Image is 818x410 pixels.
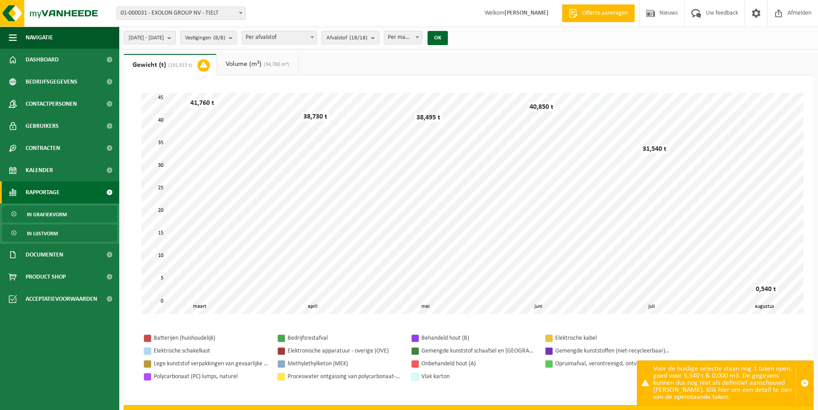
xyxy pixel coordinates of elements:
span: Contactpersonen [26,93,77,115]
div: Opruimafval, verontreinigd, ontvlambaar [555,358,670,369]
div: 38,495 t [414,113,443,122]
div: Elektronische apparatuur - overige (OVE) [288,345,402,356]
span: 01-000031 - EXOLON GROUP NV - TIELT [117,7,246,20]
span: Contracten [26,137,60,159]
span: Acceptatievoorwaarden [26,288,97,310]
div: Proceswater ontgassing van polycarbonaat-en polyesterplaten [288,371,402,382]
div: Gemengde kunststoffen (niet-recycleerbaar), exclusief PVC [555,345,670,356]
a: Volume (m³) [217,54,298,74]
span: [DATE] - [DATE] [129,31,164,45]
span: Product Shop [26,266,66,288]
div: Elektrische schakelkast [154,345,269,356]
div: Voor de huidige selectie staan nog 1 taken open, goed voor 5,540 t & 0,000 m3. De gegevens kunnen... [653,361,796,405]
span: Per maand [384,31,422,44]
span: Navigatie [26,27,53,49]
count: (8/8) [213,35,225,41]
button: Vestigingen(8/8) [180,31,237,44]
span: In grafiekvorm [27,206,67,223]
div: Elektrische kabel [555,333,670,344]
span: Bedrijfsgegevens [26,71,77,93]
div: Vlak karton [421,371,536,382]
a: Offerte aanvragen [562,4,635,22]
div: Gemengde kunststof schaafsel en [GEOGRAPHIC_DATA] [421,345,536,356]
div: 40,850 t [527,103,556,111]
div: Batterijen (huishoudelijk) [154,333,269,344]
a: In lijstvorm [2,225,117,241]
span: Documenten [26,244,63,266]
button: Afvalstof(18/18) [322,31,379,44]
div: Onbehandeld hout (A) [421,358,536,369]
div: Behandeld hout (B) [421,333,536,344]
span: In lijstvorm [27,225,58,242]
span: Kalender [26,159,53,181]
span: Per afvalstof [242,31,317,44]
button: [DATE] - [DATE] [124,31,176,44]
span: Offerte aanvragen [580,9,630,18]
span: (191,915 t) [166,63,192,68]
span: 01-000031 - EXOLON GROUP NV - TIELT [117,7,245,19]
button: OK [428,31,448,45]
div: Lege kunststof verpakkingen van gevaarlijke stoffen [154,358,269,369]
a: Gewicht (t) [124,54,216,75]
count: (18/18) [349,35,367,41]
span: Dashboard [26,49,59,71]
div: 31,540 t [640,145,669,153]
div: 41,760 t [188,99,216,107]
a: In grafiekvorm [2,206,117,222]
div: 38,730 t [301,112,329,121]
span: Rapportage [26,181,60,203]
div: Bedrijfsrestafval [288,333,402,344]
div: Methylethylketon (MEK) [288,358,402,369]
div: 0,540 t [754,285,778,294]
strong: [PERSON_NAME] [504,10,549,16]
span: (34,700 m³) [261,62,289,67]
span: Vestigingen [185,31,225,45]
span: Gebruikers [26,115,59,137]
div: Polycarbonaat (PC) lumps, naturel [154,371,269,382]
span: Afvalstof [326,31,367,45]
